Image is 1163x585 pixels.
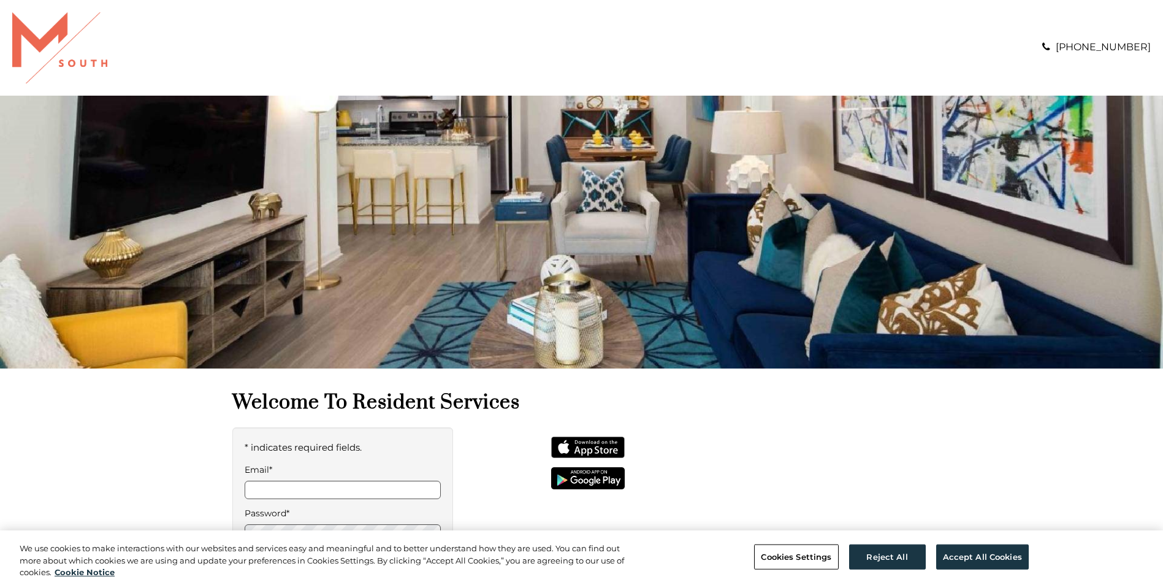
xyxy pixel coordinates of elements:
[12,12,107,83] img: A graphic with a red M and the word SOUTH.
[551,467,625,489] img: Get it on Google Play
[55,567,115,577] a: More information about your privacy
[1056,41,1151,53] a: [PHONE_NUMBER]
[232,390,931,415] h1: Welcome to Resident Services
[245,505,441,521] label: Password*
[551,437,625,459] img: App Store
[20,543,639,579] div: We use cookies to make interactions with our websites and services easy and meaningful and to bet...
[245,462,441,478] label: Email*
[936,544,1029,570] button: Accept All Cookies
[12,41,107,53] a: Logo
[754,544,838,570] button: Cookies Settings
[849,544,926,570] button: Reject All
[245,440,441,456] p: * indicates required fields.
